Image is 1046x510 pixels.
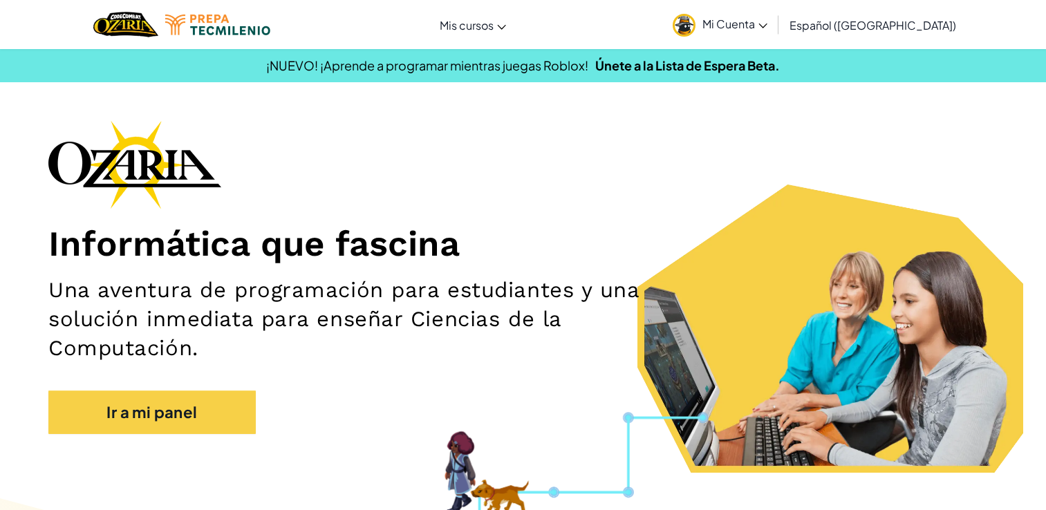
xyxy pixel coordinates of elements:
[783,6,963,44] a: Español ([GEOGRAPHIC_DATA])
[440,18,494,32] span: Mis cursos
[48,276,684,363] h2: Una aventura de programación para estudiantes y una solución inmediata para enseñar Ciencias de l...
[433,6,513,44] a: Mis cursos
[93,10,158,39] img: Home
[48,120,221,209] img: Ozaria branding logo
[48,390,256,434] a: Ir a mi panel
[673,14,695,37] img: avatar
[790,18,956,32] span: Español ([GEOGRAPHIC_DATA])
[595,57,780,73] a: Únete a la Lista de Espera Beta.
[666,3,774,46] a: Mi Cuenta
[702,17,767,31] span: Mi Cuenta
[165,15,270,35] img: Tecmilenio logo
[266,57,588,73] span: ¡NUEVO! ¡Aprende a programar mientras juegas Roblox!
[93,10,158,39] a: Ozaria by CodeCombat logo
[48,223,998,265] h1: Informática que fascina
